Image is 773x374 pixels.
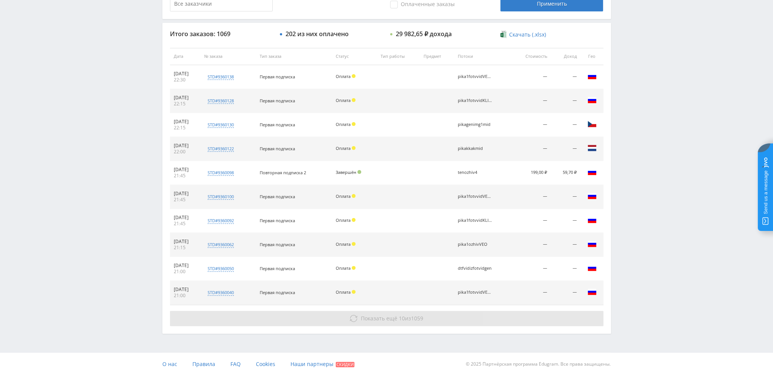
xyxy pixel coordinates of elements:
div: [DATE] [174,263,197,269]
img: xlsx [500,30,507,38]
div: 21:45 [174,221,197,227]
span: Первая подписка [260,74,295,80]
td: — [511,257,551,281]
td: — [511,113,551,137]
div: 22:00 [174,149,197,155]
th: Доход [551,48,581,65]
span: Оплата [336,265,351,271]
th: Статус [332,48,377,65]
td: — [551,65,581,89]
span: Cookies [256,360,275,368]
span: Правила [192,360,215,368]
img: cze.png [587,119,597,129]
img: rus.png [587,72,597,81]
td: — [511,185,551,209]
div: 22:15 [174,101,197,107]
div: 21:45 [174,173,197,179]
span: Оплата [336,241,351,247]
td: — [551,209,581,233]
span: Оплата [336,73,351,79]
span: Подтвержден [357,170,361,174]
td: 199,00 ₽ [511,161,551,185]
span: Завершён [336,169,356,175]
td: — [511,209,551,233]
div: std#9360040 [208,290,234,296]
span: Оплата [336,97,351,103]
div: pikakkakmid [458,146,492,151]
span: Холд [352,218,356,222]
span: Первая подписка [260,242,295,247]
div: 29 982,65 ₽ дохода [396,30,452,37]
td: — [511,137,551,161]
div: 22:30 [174,77,197,83]
span: Повторная подписка 2 [260,170,306,175]
span: Показать ещё [361,315,397,322]
td: — [551,113,581,137]
img: rus.png [587,263,597,272]
td: — [511,65,551,89]
div: std#9360098 [208,170,234,176]
span: Первая подписка [260,122,295,127]
td: 59,70 ₽ [551,161,581,185]
span: Оплата [336,145,351,151]
span: Холд [352,266,356,270]
button: Показать ещё 10из1059 [170,311,603,326]
div: pika1fotvvidKLING [458,98,492,103]
div: [DATE] [174,71,197,77]
td: — [551,185,581,209]
span: из [361,315,423,322]
div: std#9360122 [208,146,234,152]
span: Холд [352,194,356,198]
span: О нас [162,360,177,368]
th: Гео [581,48,603,65]
th: № заказа [200,48,256,65]
div: std#9360138 [208,74,234,80]
div: [DATE] [174,95,197,101]
img: rus.png [587,215,597,224]
img: rus.png [587,95,597,105]
div: std#9360062 [208,242,234,248]
div: std#9360092 [208,218,234,224]
span: Первая подписка [260,290,295,295]
img: rus.png [587,287,597,296]
div: 21:00 [174,269,197,275]
div: [DATE] [174,119,197,125]
div: pika1fotvvidVEO3 [458,290,492,295]
div: pika1ozhivVEO [458,242,492,247]
span: Оплата [336,289,351,295]
div: [DATE] [174,286,197,293]
span: Скидки [336,362,354,367]
td: — [551,233,581,257]
span: Первая подписка [260,218,295,223]
td: — [511,233,551,257]
img: rus.png [587,191,597,201]
img: rus.png [587,167,597,177]
td: — [551,137,581,161]
span: Оплаченные заказы [390,1,455,8]
div: std#9360130 [208,122,234,128]
span: Оплата [336,193,351,199]
td: — [511,89,551,113]
td: — [511,281,551,305]
div: std#9360128 [208,98,234,104]
span: Холд [352,290,356,294]
th: Стоимость [511,48,551,65]
span: Холд [352,242,356,246]
span: Холд [352,98,356,102]
span: 10 [399,315,405,322]
div: tenozhiv4 [458,170,492,175]
div: [DATE] [174,191,197,197]
div: [DATE] [174,143,197,149]
span: 1059 [411,315,423,322]
span: Первая подписка [260,266,295,271]
div: dtfvidizfotvidgen [458,266,492,271]
div: 21:00 [174,293,197,299]
div: std#9360050 [208,266,234,272]
div: 22:15 [174,125,197,131]
td: — [551,281,581,305]
th: Тип работы [377,48,420,65]
a: Скачать (.xlsx) [500,31,546,38]
th: Предмет [420,48,454,65]
span: Наши партнеры [290,360,333,368]
span: Первая подписка [260,98,295,103]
